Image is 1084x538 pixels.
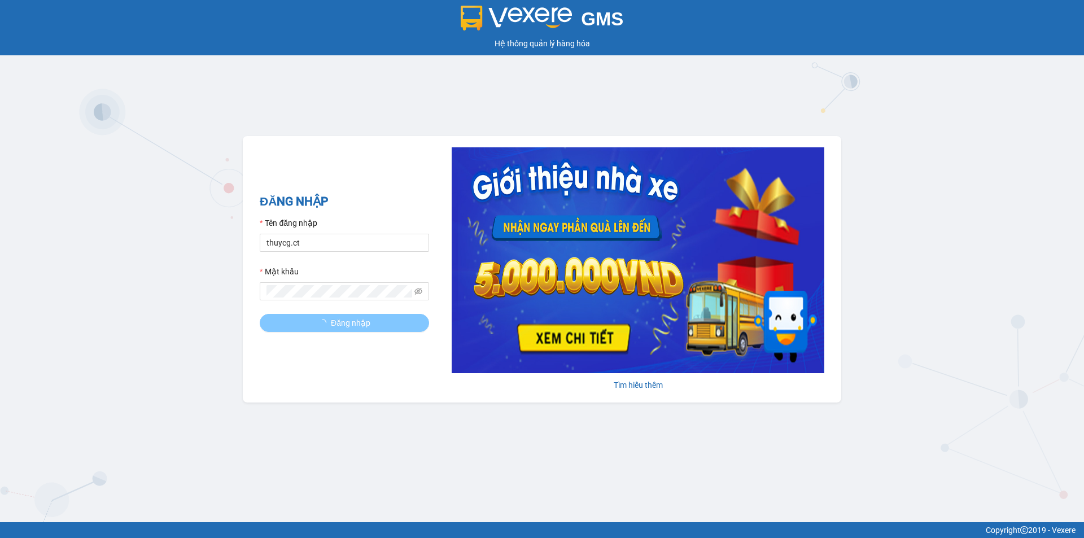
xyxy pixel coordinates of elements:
[318,319,331,327] span: loading
[461,17,624,26] a: GMS
[260,265,299,278] label: Mật khẩu
[452,147,824,373] img: banner-0
[260,217,317,229] label: Tên đăng nhập
[3,37,1081,50] div: Hệ thống quản lý hàng hóa
[266,285,412,298] input: Mật khẩu
[581,8,623,29] span: GMS
[260,193,429,211] h2: ĐĂNG NHẬP
[414,287,422,295] span: eye-invisible
[461,6,572,30] img: logo 2
[260,234,429,252] input: Tên đăng nhập
[8,524,1076,536] div: Copyright 2019 - Vexere
[452,379,824,391] div: Tìm hiểu thêm
[260,314,429,332] button: Đăng nhập
[331,317,370,329] span: Đăng nhập
[1020,526,1028,534] span: copyright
